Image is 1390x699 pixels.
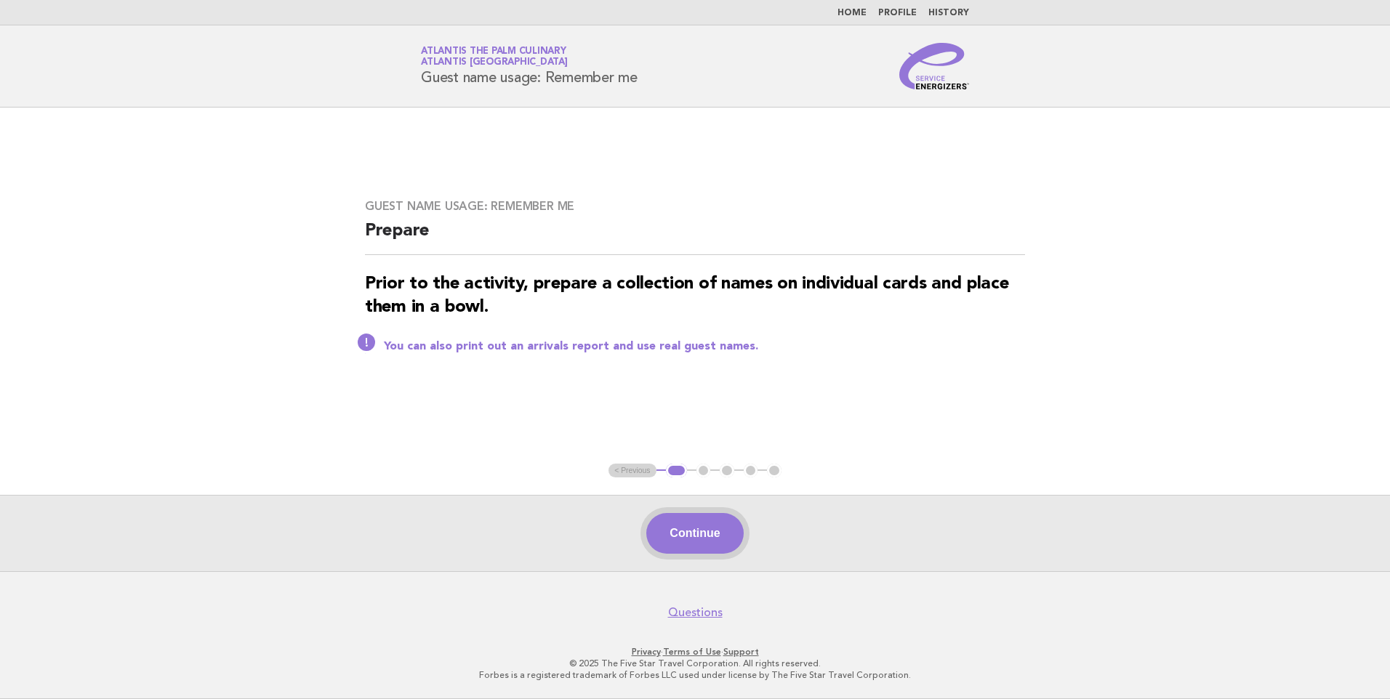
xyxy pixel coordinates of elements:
a: Privacy [632,647,661,657]
button: Continue [646,513,743,554]
p: · · [250,646,1140,658]
a: History [928,9,969,17]
a: Atlantis The Palm CulinaryAtlantis [GEOGRAPHIC_DATA] [421,47,568,67]
strong: Prior to the activity, prepare a collection of names on individual cards and place them in a bowl. [365,275,1008,316]
p: © 2025 The Five Star Travel Corporation. All rights reserved. [250,658,1140,669]
img: Service Energizers [899,43,969,89]
h2: Prepare [365,219,1025,255]
button: 1 [666,464,687,478]
p: You can also print out an arrivals report and use real guest names. [384,339,1025,354]
a: Terms of Use [663,647,721,657]
a: Questions [668,605,723,620]
h3: Guest name usage: Remember me [365,199,1025,214]
a: Home [837,9,867,17]
p: Forbes is a registered trademark of Forbes LLC used under license by The Five Star Travel Corpora... [250,669,1140,681]
h1: Guest name usage: Remember me [421,47,638,85]
a: Support [723,647,759,657]
span: Atlantis [GEOGRAPHIC_DATA] [421,58,568,68]
a: Profile [878,9,917,17]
